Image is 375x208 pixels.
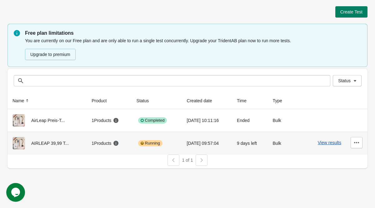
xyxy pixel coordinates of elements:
button: Status [333,75,362,86]
div: Running [138,140,162,146]
button: Status [134,95,158,106]
button: Create Test [335,6,367,18]
span: Status [338,78,351,83]
iframe: chat widget [6,183,26,202]
div: Bulk [273,114,293,127]
span: AirLeap Preis-T... [31,118,65,123]
button: View results [318,140,341,145]
p: Free plan limitations [25,29,361,37]
div: 1 Products [92,117,119,124]
button: Type [270,95,291,106]
div: Bulk [273,137,293,150]
div: Completed [138,117,167,124]
button: Product [89,95,115,106]
div: Ended [237,114,262,127]
span: Create Test [340,9,362,14]
button: Created date [184,95,221,106]
button: Upgrade to premium [25,49,76,60]
button: Time [234,95,255,106]
div: [DATE] 09:57:04 [187,137,227,150]
button: Name [10,95,33,106]
div: 1 Products [92,140,119,146]
span: AIRLEAP 39,99 T... [31,141,69,146]
div: 9 days left [237,137,262,150]
span: 1 of 1 [182,158,193,163]
div: [DATE] 10:11:16 [187,114,227,127]
div: You are currently on our Free plan and are only able to run a single test concurrently. Upgrade y... [25,37,361,61]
